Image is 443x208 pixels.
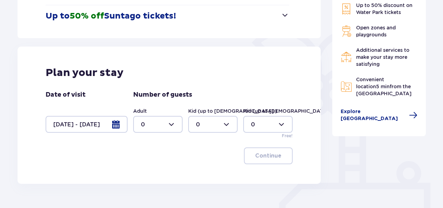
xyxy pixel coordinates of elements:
[188,108,277,115] label: Kid (up to [DEMOGRAPHIC_DATA].)
[356,77,411,96] span: Convenient location from the [GEOGRAPHIC_DATA]
[133,91,192,99] p: Number of guests
[341,108,418,122] a: Explore [GEOGRAPHIC_DATA]
[46,11,176,21] p: Up to Suntago tickets!
[70,11,104,21] span: 50% off
[341,81,352,92] img: Map Icon
[46,5,289,27] button: Up to50% offSuntago tickets!
[356,47,409,67] span: Additional services to make your stay more satisfying
[341,26,352,37] img: Grill Icon
[255,152,281,160] p: Continue
[376,84,390,89] span: 5 min
[244,147,293,164] button: Continue
[341,3,352,15] img: Discount Icon
[356,25,396,37] span: Open zones and playgrounds
[341,108,405,122] span: Explore [GEOGRAPHIC_DATA]
[46,91,86,99] p: Date of visit
[341,51,352,63] img: Restaurant Icon
[46,66,124,79] p: Plan your stay
[133,108,147,115] label: Adult
[356,2,413,15] span: Up to 50% discount on Water Park tickets
[243,108,332,115] label: Kid (up to [DEMOGRAPHIC_DATA].)
[282,133,293,139] p: Free!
